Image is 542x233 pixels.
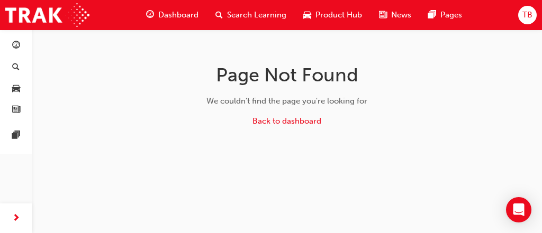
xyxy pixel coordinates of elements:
[303,8,311,22] span: car-icon
[158,9,198,21] span: Dashboard
[391,9,411,21] span: News
[215,8,223,22] span: search-icon
[119,95,455,107] div: We couldn't find the page you're looking for
[295,4,371,26] a: car-iconProduct Hub
[252,116,321,126] a: Back to dashboard
[227,9,286,21] span: Search Learning
[371,4,420,26] a: news-iconNews
[379,8,387,22] span: news-icon
[420,4,471,26] a: pages-iconPages
[5,3,89,27] img: Trak
[315,9,362,21] span: Product Hub
[12,131,20,141] span: pages-icon
[12,84,20,94] span: car-icon
[146,8,154,22] span: guage-icon
[12,106,20,115] span: news-icon
[207,4,295,26] a: search-iconSearch Learning
[506,197,531,222] div: Open Intercom Messenger
[12,212,20,225] span: next-icon
[12,41,20,51] span: guage-icon
[138,4,207,26] a: guage-iconDashboard
[440,9,462,21] span: Pages
[119,63,455,87] h1: Page Not Found
[12,63,20,72] span: search-icon
[522,9,532,21] span: TB
[518,6,537,24] button: TB
[428,8,436,22] span: pages-icon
